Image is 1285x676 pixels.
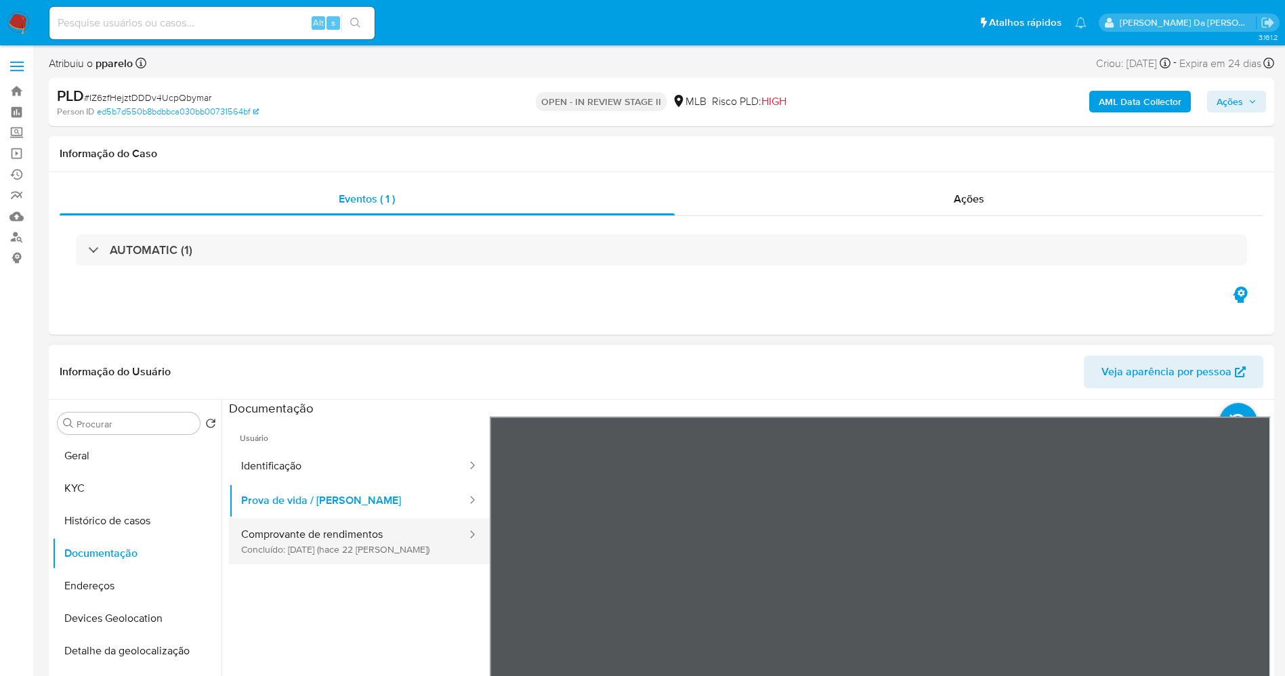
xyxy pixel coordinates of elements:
[57,85,84,106] b: PLD
[1101,356,1231,388] span: Veja aparência por pessoa
[110,242,192,257] h3: AUTOMATIC (1)
[52,440,222,472] button: Geral
[57,106,94,118] b: Person ID
[76,234,1247,266] div: AUTOMATIC (1)
[52,635,222,667] button: Detalhe da geolocalização
[1084,356,1263,388] button: Veja aparência por pessoa
[331,16,335,29] span: s
[52,602,222,635] button: Devices Geolocation
[49,56,133,71] span: Atribuiu o
[1099,91,1181,112] b: AML Data Collector
[60,365,171,379] h1: Informação do Usuário
[1261,16,1275,30] a: Sair
[60,147,1263,161] h1: Informação do Caso
[93,56,133,71] b: pparelo
[63,418,74,429] button: Procurar
[339,191,395,207] span: Eventos ( 1 )
[1075,17,1087,28] a: Notificações
[989,16,1061,30] span: Atalhos rápidos
[52,537,222,570] button: Documentação
[954,191,984,207] span: Ações
[313,16,324,29] span: Alt
[1207,91,1266,112] button: Ações
[712,94,786,109] span: Risco PLD:
[1173,54,1177,72] span: -
[97,106,259,118] a: ed5b7d550b8bdbbca030bb00731564bf
[1217,91,1243,112] span: Ações
[77,418,194,430] input: Procurar
[52,505,222,537] button: Histórico de casos
[1179,56,1261,71] span: Expira em 24 dias
[84,91,211,104] span: # IZ6zfHejztDDDv4UcpQbymar
[672,94,707,109] div: MLB
[761,93,786,109] span: HIGH
[49,14,375,32] input: Pesquise usuários ou casos...
[1096,54,1171,72] div: Criou: [DATE]
[52,570,222,602] button: Endereços
[1120,16,1257,29] p: patricia.varelo@mercadopago.com.br
[341,14,369,33] button: search-icon
[52,472,222,505] button: KYC
[205,418,216,433] button: Retornar ao pedido padrão
[536,92,667,111] p: OPEN - IN REVIEW STAGE II
[1089,91,1191,112] button: AML Data Collector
